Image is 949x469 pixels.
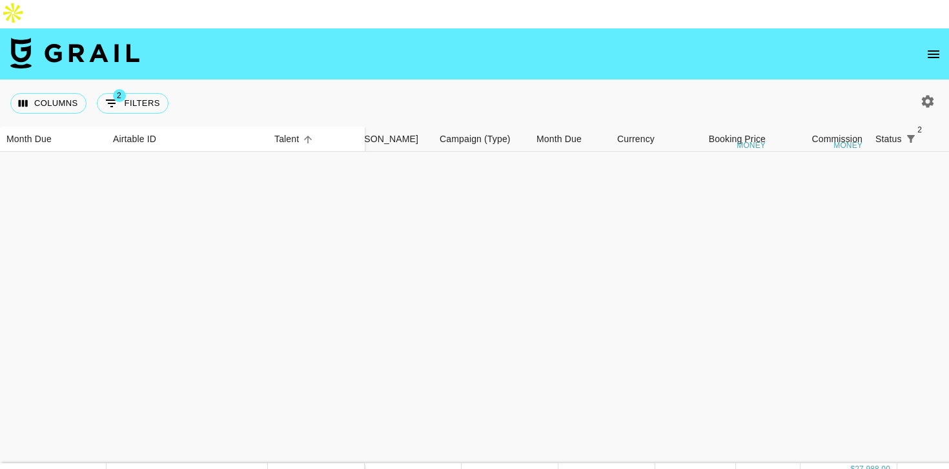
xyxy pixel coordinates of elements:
button: Show filters [902,130,920,148]
div: Talent [274,127,299,152]
div: Airtable ID [113,127,156,152]
div: money [737,141,766,149]
button: Show filters [97,93,168,114]
span: 2 [913,123,926,136]
div: Booking Price [709,127,766,152]
div: Campaign (Type) [433,127,530,152]
div: Booker [336,127,433,152]
div: Airtable ID [107,127,268,152]
img: Grail Talent [10,37,139,68]
div: Currency [617,127,655,152]
div: [PERSON_NAME] [343,127,418,152]
div: Month Due [6,127,52,152]
div: 2 active filters [902,130,920,148]
div: Campaign (Type) [440,127,511,152]
div: Commission [811,127,862,152]
div: Status [875,127,902,152]
button: Sort [299,130,317,149]
div: Talent [268,127,365,152]
div: Currency [611,127,675,152]
div: money [833,141,862,149]
div: Month Due [536,127,582,152]
button: Select columns [10,93,87,114]
button: Sort [920,130,938,148]
button: open drawer [921,41,946,67]
div: Month Due [530,127,611,152]
span: 2 [113,89,126,102]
